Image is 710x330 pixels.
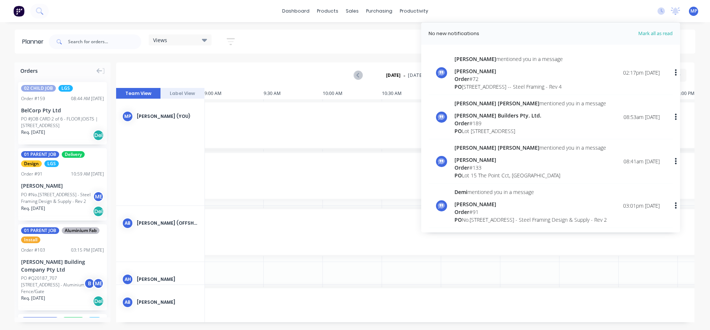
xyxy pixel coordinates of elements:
[137,299,199,306] div: [PERSON_NAME]
[122,297,133,308] div: AB
[62,317,85,324] span: Delivery
[68,34,141,49] input: Search for orders...
[13,6,24,17] img: Factory
[454,188,467,195] span: Demi
[21,95,45,102] div: Order # 159
[264,88,323,99] div: 9:30 AM
[454,200,607,208] div: [PERSON_NAME]
[429,30,479,37] div: No new notifications
[44,160,59,167] span: LGS
[454,216,607,224] div: No.[STREET_ADDRESS] - Steel Framing Design & Supply - Rev 2
[454,75,563,83] div: # 72
[21,247,45,254] div: Order # 103
[403,71,405,80] span: -
[137,276,199,283] div: [PERSON_NAME]
[58,85,73,92] span: LGS
[454,188,607,196] div: mentioned you in a message
[454,164,606,171] div: # 133
[382,88,441,99] div: 10:30 AM
[116,88,160,99] button: Team View
[137,113,199,120] div: [PERSON_NAME] (You)
[454,164,469,171] span: Order
[21,160,42,167] span: Design
[386,72,401,79] strong: [DATE]
[278,6,313,17] a: dashboard
[362,6,396,17] div: purchasing
[454,127,606,135] div: Lot [STREET_ADDRESS]
[20,67,38,75] span: Orders
[454,208,469,215] span: Order
[623,202,660,210] div: 03:01pm [DATE]
[454,55,496,62] span: [PERSON_NAME]
[454,127,462,135] span: PO
[71,95,104,102] div: 08:44 AM [DATE]
[454,208,607,216] div: # 91
[313,6,342,17] div: products
[122,218,133,229] div: AB
[160,88,205,99] button: Label View
[454,83,563,91] div: [STREET_ADDRESS] -- Steel Framing - Rev 4
[396,6,432,17] div: productivity
[454,156,606,164] div: [PERSON_NAME]
[454,100,540,107] span: [PERSON_NAME] [PERSON_NAME]
[21,258,104,273] div: [PERSON_NAME] Building Company Pty Ltd
[454,55,563,63] div: mentioned you in a message
[21,205,45,212] span: Req. [DATE]
[93,278,104,289] div: ME
[454,119,606,127] div: # 189
[342,6,362,17] div: sales
[62,151,85,158] span: Delivery
[454,112,606,119] div: [PERSON_NAME] Builders Pty. Ltd.
[21,182,104,190] div: [PERSON_NAME]
[454,83,462,90] span: PO
[21,116,104,129] div: PO #JOB CARD 2 of 6 - FLOOR JOISTS | [STREET_ADDRESS]
[71,247,104,254] div: 03:15 PM [DATE]
[71,171,104,177] div: 10:59 AM [DATE]
[454,120,469,127] span: Order
[623,157,660,165] div: 08:41am [DATE]
[93,130,104,141] div: Del
[354,71,363,80] button: Previous page
[454,144,606,152] div: mentioned you in a message
[690,8,697,14] span: MP
[21,191,95,205] div: PO #No.[STREET_ADDRESS] - Steel Framing Design & Supply - Rev 2
[137,220,199,227] div: [PERSON_NAME] (OFFSHORE)
[21,317,59,324] span: 01 PARENT JOB
[21,237,40,243] span: Install
[623,69,660,76] div: 02:17pm [DATE]
[21,295,45,302] span: Req. [DATE]
[21,227,59,234] span: 01 PARENT JOB
[93,296,104,307] div: Del
[408,72,425,79] span: [DATE]
[21,106,104,114] div: BelCorp Pty Ltd
[454,99,606,107] div: mentioned you in a message
[454,75,469,82] span: Order
[21,85,56,92] span: 02 CHILD JOB
[454,144,540,151] span: [PERSON_NAME] [PERSON_NAME]
[454,216,462,223] span: PO
[454,172,462,179] span: PO
[21,151,59,158] span: 01 PARENT JOB
[454,67,563,75] div: [PERSON_NAME]
[153,36,167,44] span: Views
[62,227,99,234] span: Aluminium Fab
[21,129,45,136] span: Req. [DATE]
[93,191,104,202] div: ME
[87,317,102,324] span: LGS
[21,275,86,295] div: PO #Q20187_707 [STREET_ADDRESS] - Aluminium Fence/Gate
[454,171,606,179] div: Lot 15 The Point Cct, [GEOGRAPHIC_DATA]
[623,113,660,121] div: 08:53am [DATE]
[612,30,673,37] span: Mark all as read
[122,274,133,285] div: AH
[323,88,382,99] div: 10:00 AM
[93,206,104,217] div: Del
[21,171,43,177] div: Order # 91
[204,88,264,99] div: 9:00 AM
[84,278,95,289] div: B
[122,111,133,122] div: MP
[22,37,47,46] div: Planner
